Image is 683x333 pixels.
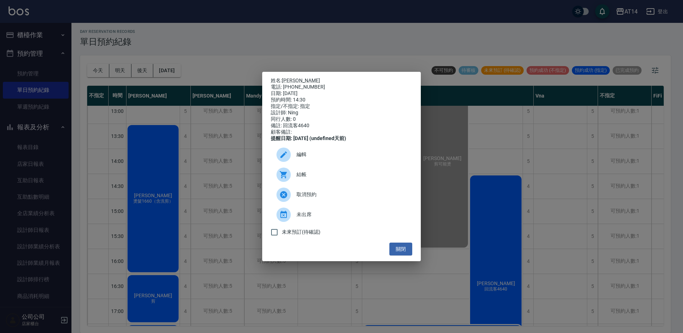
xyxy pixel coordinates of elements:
[389,243,412,256] button: 關閉
[296,211,407,218] span: 未出席
[296,191,407,198] span: 取消預約
[282,78,320,83] a: [PERSON_NAME]
[271,205,412,225] div: 未出席
[271,165,412,185] a: 結帳
[271,145,412,165] div: 編輯
[271,116,412,123] div: 同行人數: 0
[271,185,412,205] div: 取消預約
[271,135,412,142] div: 提醒日期: [DATE] (undefined天前)
[271,123,412,129] div: 備註: 回流客4640
[271,78,412,84] p: 姓名:
[271,84,412,90] div: 電話: [PHONE_NUMBER]
[271,129,412,135] div: 顧客備註:
[296,151,407,158] span: 編輯
[271,103,412,110] div: 指定/不指定: 指定
[271,90,412,97] div: 日期: [DATE]
[271,110,412,116] div: 設計師: Ning
[296,171,407,178] span: 結帳
[271,97,412,103] div: 預約時間: 14:30
[282,228,320,236] span: 未來預訂(待確認)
